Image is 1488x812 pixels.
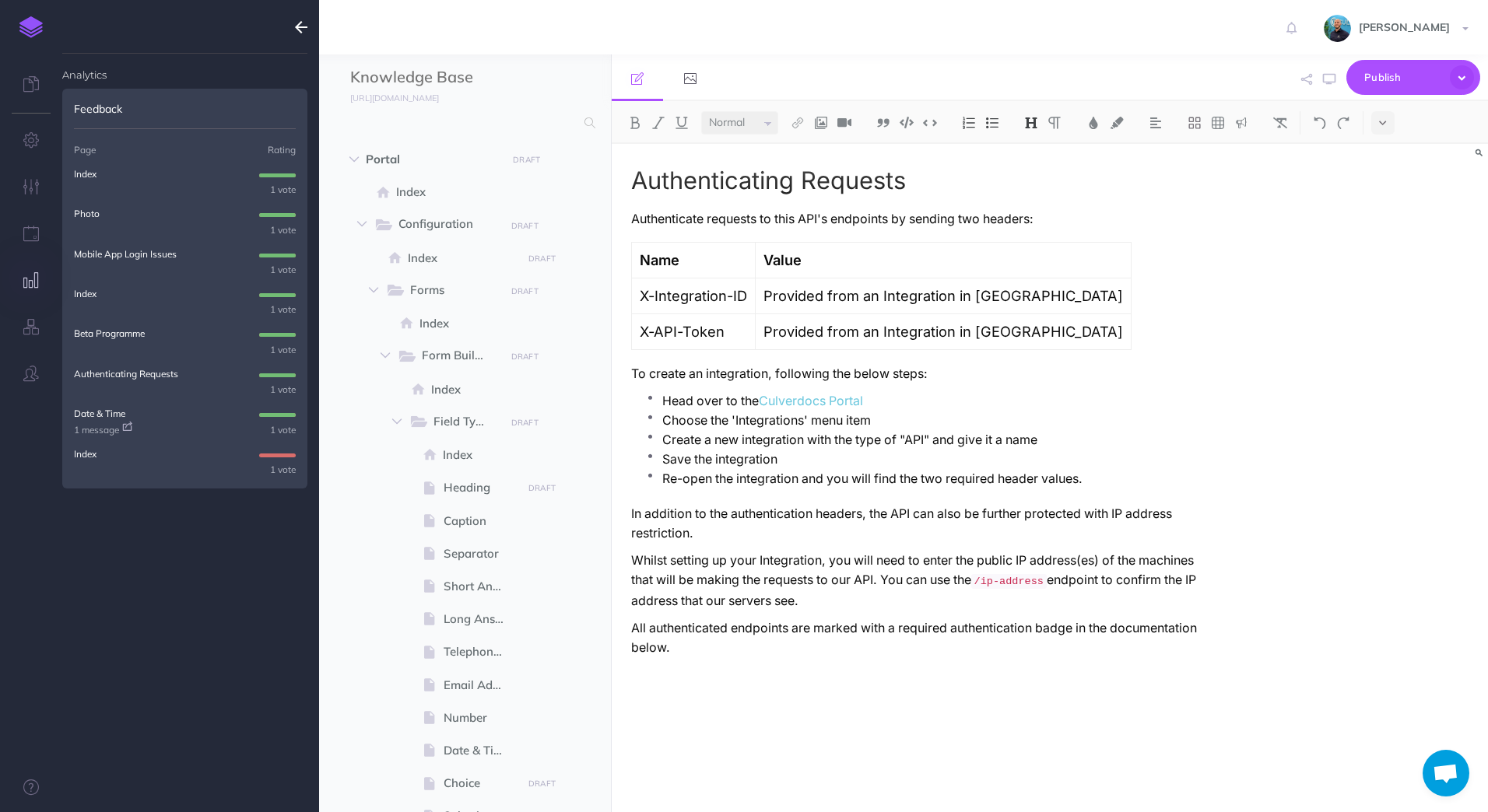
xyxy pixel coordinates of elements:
[628,117,642,129] img: Bold button
[662,391,1206,411] p: Head over to the
[431,380,518,399] span: Index
[74,446,97,461] p: Index
[396,183,518,201] span: Index
[662,450,1206,469] p: Save the integration
[259,342,296,357] p: 1 vote
[366,150,498,169] span: Portal
[74,326,145,341] p: Beta Programme
[528,483,556,493] small: DRAFT
[763,251,802,268] strong: Value
[1024,117,1038,129] img: Headings dropdown button
[62,54,307,80] h4: Analytics
[422,346,498,366] span: Form Builder
[631,504,1206,543] p: In addition to the authentication headers, the API can also be further protected with IP address ...
[419,314,518,333] span: Index
[522,479,561,497] button: DRAFT
[971,574,1047,589] code: /ip-address
[1324,15,1351,42] img: 925838e575eb33ea1a1ca055db7b09b0.jpg
[444,709,518,727] span: Number
[1110,117,1124,129] img: Text background color button
[640,251,679,268] strong: Name
[444,676,518,695] span: Email Address
[74,366,178,381] p: Authenticating Requests
[662,430,1206,450] p: Create a new integration with the type of "API" and give it a name
[791,117,805,129] img: Link button
[876,117,890,129] img: Blockquote button
[398,215,494,235] span: Configuration
[631,209,1206,229] p: Authenticate requests to this API's endpoints by sending two headers:
[74,247,177,261] p: Mobile App Login Issues
[528,779,556,789] small: DRAFT
[631,167,1206,194] h1: Authenticating Requests
[640,322,747,341] p: X-API-Token
[444,544,518,563] span: Separator
[763,286,1123,306] p: Provided from an Integration in [GEOGRAPHIC_DATA]
[259,462,296,477] p: 1 vote
[900,117,914,128] img: Code block button
[662,469,1206,488] p: Re-open the integration and you will find the two required header values.
[1364,65,1442,89] span: Publish
[259,422,296,437] p: 1 vote
[505,282,544,300] button: DRAFT
[814,117,828,129] img: Add image button
[1273,117,1287,129] img: Clear styles button
[443,446,518,464] span: Index
[962,117,976,129] img: Ordered list button
[1346,60,1480,95] button: Publish
[528,254,556,264] small: DRAFT
[259,222,296,237] p: 1 vote
[350,93,439,103] small: [URL][DOMAIN_NAME]
[74,206,100,221] p: Photo
[1351,20,1458,34] span: [PERSON_NAME]
[62,89,307,129] div: Feedback
[651,117,665,129] img: Italic button
[259,262,296,277] p: 1 vote
[444,610,518,628] span: Long Answer
[511,286,539,296] small: DRAFT
[1313,117,1327,129] img: Undo
[444,512,518,530] span: Caption
[444,478,518,497] span: Heading
[1048,117,1062,129] img: Paragraph button
[268,142,296,157] p: Rating
[837,117,851,129] img: Add video button
[319,89,454,105] a: [URL][DOMAIN_NAME]
[350,66,533,89] input: Documentation Name
[1211,117,1225,129] img: Create table button
[1423,750,1469,796] a: Open chat
[763,322,1123,341] p: Provided from an Integration in [GEOGRAPHIC_DATA]
[631,551,1206,611] p: Whilst setting up your Integration, you will need to enter the public IP address(es) of the machi...
[444,577,518,596] span: Short Answer
[74,406,125,421] p: Date & Time
[74,286,97,301] p: Index
[759,394,863,408] a: Culverdocs Portal
[662,411,1206,430] p: Choose the 'Integrations' menu item
[511,352,539,362] small: DRAFT
[1336,117,1350,129] img: Redo
[74,422,132,437] a: 1 message
[507,151,546,169] button: DRAFT
[522,775,561,793] button: DRAFT
[444,642,518,661] span: Telephone No.
[259,302,296,317] p: 1 vote
[923,117,937,128] img: Inline code button
[259,182,296,197] p: 1 vote
[1086,117,1100,129] img: Text color button
[1234,117,1248,129] img: Callout dropdown menu button
[675,117,689,129] img: Underline button
[513,155,540,165] small: DRAFT
[505,348,544,366] button: DRAFT
[631,618,1206,657] p: All authenticated endpoints are marked with a required authentication badge in the documentation ...
[522,250,561,268] button: DRAFT
[444,774,518,793] span: Choice
[1149,117,1163,129] img: Alignment dropdown menu button
[511,418,539,428] small: DRAFT
[631,364,1206,383] p: To create an integration, following the below steps:
[350,109,575,137] input: Search
[74,166,97,181] p: Index
[19,16,43,38] img: logo-mark.svg
[410,281,494,301] span: Forms
[505,217,544,235] button: DRAFT
[985,117,999,129] img: Unordered list button
[444,741,518,760] span: Date & Time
